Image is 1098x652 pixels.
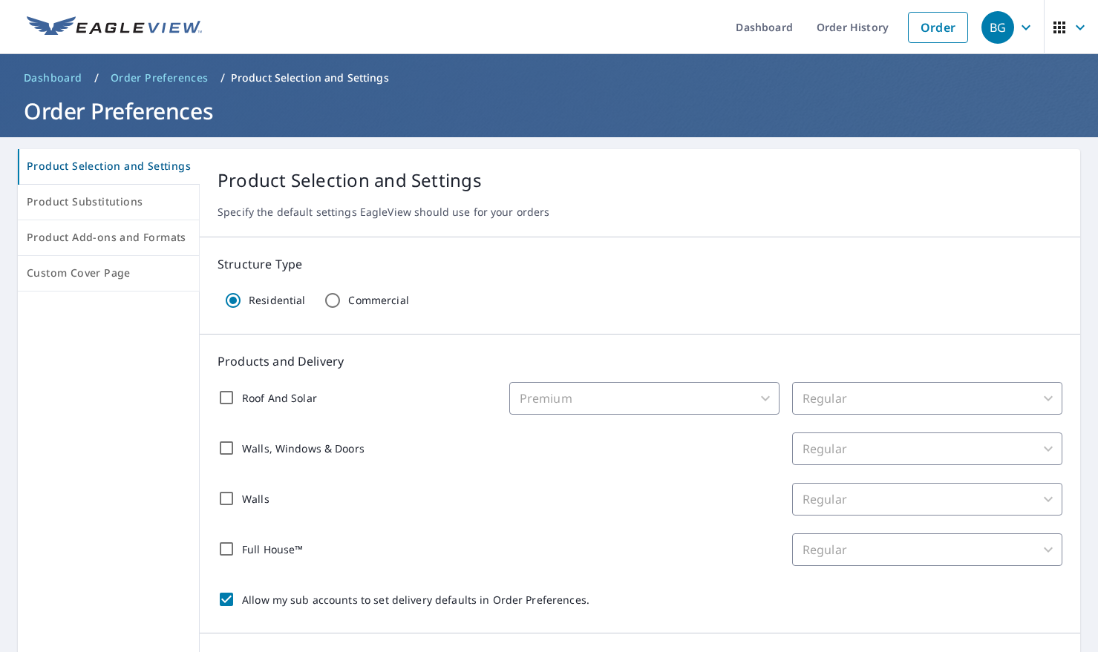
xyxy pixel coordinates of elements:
p: Products and Delivery [218,352,1062,370]
span: Order Preferences [111,70,209,85]
li: / [94,69,99,87]
h1: Order Preferences [18,96,1080,126]
img: EV Logo [27,16,202,39]
p: Residential [249,294,305,307]
a: Order Preferences [105,66,215,90]
span: Dashboard [24,70,82,85]
a: Dashboard [18,66,88,90]
p: Allow my sub accounts to set delivery defaults in Order Preferences. [242,592,589,607]
span: Custom Cover Page [27,264,190,283]
div: Regular [792,382,1062,415]
div: Regular [792,483,1062,516]
span: Product Add-ons and Formats [27,228,190,247]
span: Product Substitutions [27,193,190,211]
p: Product Selection and Settings [231,70,389,85]
div: Premium [509,382,780,415]
p: Walls [242,491,269,507]
p: Product Selection and Settings [218,167,1062,194]
div: Regular [792,533,1062,566]
p: Full House™ [242,541,303,557]
li: / [220,69,225,87]
a: Order [908,12,968,43]
p: Roof And Solar [242,390,317,406]
p: Commercial [348,294,408,307]
div: Regular [792,432,1062,465]
p: Specify the default settings EagleView should use for your orders [218,205,1062,219]
p: Walls, Windows & Doors [242,441,365,456]
div: BG [981,11,1014,44]
div: tab-list [18,149,200,292]
span: Product Selection and Settings [27,157,191,176]
nav: breadcrumb [18,66,1080,90]
p: Structure Type [218,255,1062,273]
